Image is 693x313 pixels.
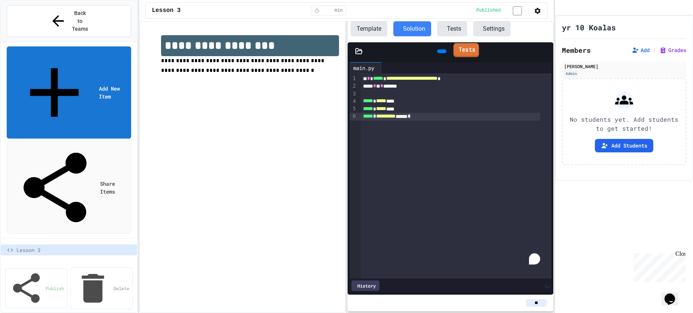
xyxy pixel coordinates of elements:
[631,250,686,282] iframe: chat widget
[351,280,379,291] div: History
[7,5,131,37] button: Back to Teams
[393,21,431,36] button: Solution
[504,6,531,15] input: publish toggle
[662,283,686,306] iframe: chat widget
[349,64,378,72] div: main.py
[476,6,531,15] div: Content is published and visible to students
[152,6,181,15] span: Lesson 3
[632,46,650,54] button: Add
[476,7,501,13] span: Published
[595,139,653,152] button: Add Students
[349,113,357,120] div: 6
[569,115,680,133] p: No students yet. Add students to get started!
[349,62,382,73] div: main.py
[3,3,52,48] div: Chat with us now!Close
[5,268,67,308] a: Publish
[16,246,134,254] span: Lesson 3
[70,267,133,309] a: Delete
[349,98,357,105] div: 4
[659,46,686,54] button: Grades
[653,46,656,55] span: |
[437,21,467,36] button: Tests
[562,22,616,33] h1: yr 10 Koalas
[349,75,357,82] div: 1
[473,21,511,36] button: Settings
[7,46,131,139] a: Add New Item
[564,70,578,77] div: Admin
[7,142,131,234] a: Share Items
[349,90,357,98] div: 3
[351,21,387,36] button: Template
[564,63,684,70] div: [PERSON_NAME]
[454,43,479,57] a: Tests
[361,73,551,279] div: To enrich screen reader interactions, please activate Accessibility in Grammarly extension settings
[71,9,89,33] span: Back to Teams
[562,45,591,55] h2: Members
[349,82,357,90] div: 2
[349,105,357,113] div: 5
[335,7,343,13] span: min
